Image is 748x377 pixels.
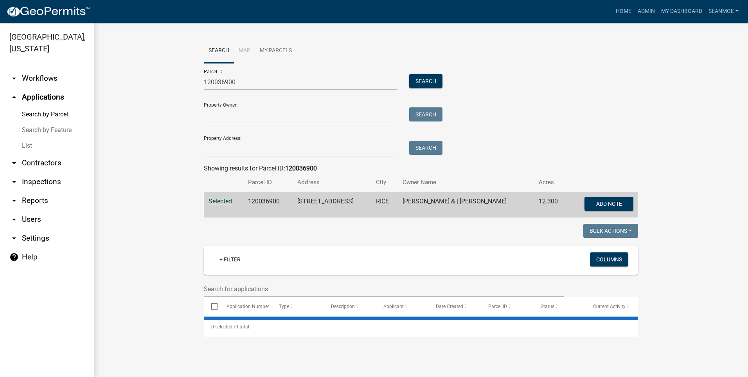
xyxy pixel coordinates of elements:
[541,304,554,309] span: Status
[9,252,19,262] i: help
[590,252,628,266] button: Columns
[398,173,534,192] th: Owner Name
[9,92,19,102] i: arrow_drop_up
[383,304,404,309] span: Applicant
[204,164,638,173] div: Showing results for Parcel ID:
[398,192,534,218] td: [PERSON_NAME] & | [PERSON_NAME]
[533,297,586,316] datatable-header-cell: Status
[285,165,317,172] strong: 120036900
[204,281,564,297] input: Search for applications
[613,4,635,19] a: Home
[488,304,507,309] span: Parcel ID
[409,74,442,88] button: Search
[324,297,376,316] datatable-header-cell: Description
[409,107,442,121] button: Search
[586,297,638,316] datatable-header-cell: Current Activity
[534,192,568,218] td: 12.300
[635,4,658,19] a: Admin
[204,297,219,316] datatable-header-cell: Select
[481,297,533,316] datatable-header-cell: Parcel ID
[271,297,324,316] datatable-header-cell: Type
[593,304,626,309] span: Current Activity
[243,173,293,192] th: Parcel ID
[204,38,234,63] a: Search
[9,215,19,224] i: arrow_drop_down
[331,304,355,309] span: Description
[534,173,568,192] th: Acres
[376,297,428,316] datatable-header-cell: Applicant
[227,304,269,309] span: Application Number
[204,317,638,337] div: 0 total
[371,173,398,192] th: City
[371,192,398,218] td: RICE
[211,324,236,330] span: 0 selected /
[9,234,19,243] i: arrow_drop_down
[9,74,19,83] i: arrow_drop_down
[219,297,271,316] datatable-header-cell: Application Number
[584,197,633,211] button: Add Note
[293,192,371,218] td: [STREET_ADDRESS]
[213,252,247,266] a: + Filter
[255,38,297,63] a: My Parcels
[9,196,19,205] i: arrow_drop_down
[583,224,638,238] button: Bulk Actions
[428,297,481,316] datatable-header-cell: Date Created
[705,4,742,19] a: SeanMoe
[436,304,463,309] span: Date Created
[243,192,293,218] td: 120036900
[9,158,19,168] i: arrow_drop_down
[9,177,19,187] i: arrow_drop_down
[279,304,289,309] span: Type
[293,173,371,192] th: Address
[596,201,622,207] span: Add Note
[658,4,705,19] a: My Dashboard
[409,141,442,155] button: Search
[209,198,232,205] a: Selected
